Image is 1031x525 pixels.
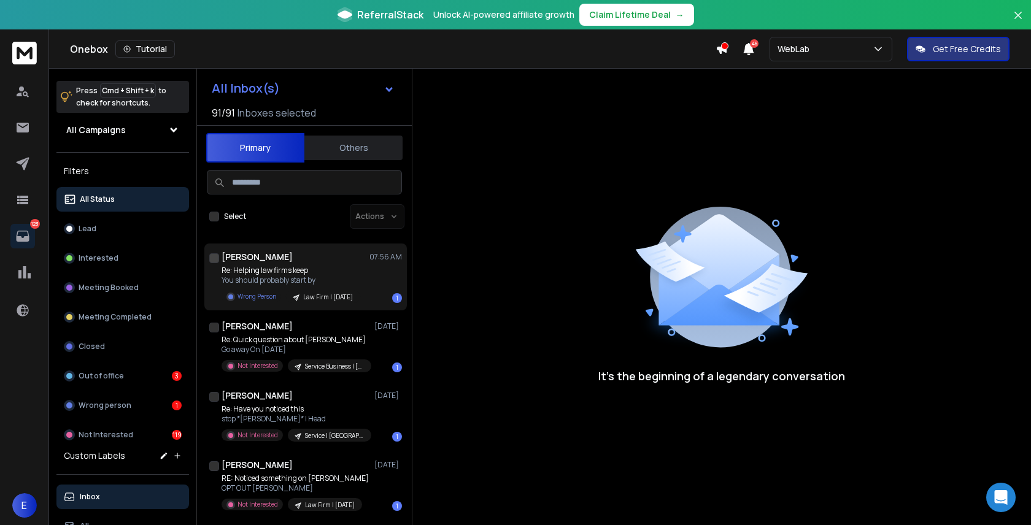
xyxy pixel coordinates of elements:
h1: [PERSON_NAME] [222,389,293,402]
p: Out of office [79,371,124,381]
div: Open Intercom Messenger [986,483,1016,512]
div: 1 [392,293,402,303]
button: All Inbox(s) [202,76,404,101]
h1: [PERSON_NAME] [222,251,293,263]
p: You should probably start by [222,275,360,285]
h1: All Inbox(s) [212,82,280,94]
h1: All Campaigns [66,124,126,136]
p: Go away On [DATE] [222,345,369,354]
button: All Campaigns [56,118,189,142]
p: Service Business | [DATE] | [GEOGRAPHIC_DATA] [305,362,364,371]
p: Law Firm | [DATE] [303,293,353,302]
p: 07:56 AM [369,252,402,262]
p: All Status [80,194,115,204]
p: Wrong person [79,400,131,410]
button: Meeting Completed [56,305,189,329]
div: Onebox [70,40,716,58]
p: It’s the beginning of a legendary conversation [598,367,845,385]
p: Wrong Person [237,292,276,301]
button: Get Free Credits [907,37,1010,61]
div: 1 [392,432,402,442]
p: Not Interested [237,361,278,370]
div: 1 [392,362,402,372]
button: Inbox [56,485,189,509]
a: 123 [10,224,35,248]
p: Re: Helping law firms keep [222,266,360,275]
button: Closed [56,334,189,359]
h1: [PERSON_NAME] [222,320,293,332]
p: Not Interested [237,500,278,509]
button: Lead [56,217,189,241]
label: Select [224,212,246,221]
span: 91 / 91 [212,105,235,120]
button: Claim Lifetime Deal→ [579,4,694,26]
button: E [12,493,37,518]
p: 123 [30,219,40,229]
p: Lead [79,224,96,234]
p: Meeting Completed [79,312,152,322]
button: Meeting Booked [56,275,189,300]
p: WebLab [778,43,814,55]
p: RE: Noticed something on [PERSON_NAME] [222,473,369,483]
p: Re: Quick question about [PERSON_NAME] [222,335,369,345]
p: Not Interested [79,430,133,440]
button: Interested [56,246,189,270]
button: Out of office3 [56,364,189,388]
p: Interested [79,253,118,263]
button: Close banner [1010,7,1026,37]
p: Meeting Booked [79,283,139,293]
span: 46 [750,39,759,48]
div: 1 [172,400,182,410]
button: Others [304,134,403,161]
p: Law Firm | [DATE] [305,500,355,510]
div: 3 [172,371,182,381]
p: Service | [GEOGRAPHIC_DATA] | [DATE] [305,431,364,440]
p: Get Free Credits [933,43,1001,55]
button: Wrong person1 [56,393,189,418]
p: OPT OUT [PERSON_NAME] [222,483,369,493]
button: Tutorial [115,40,175,58]
button: Primary [206,133,304,163]
p: Re: Have you noticed this [222,404,369,414]
p: Unlock AI-powered affiliate growth [433,9,574,21]
button: All Status [56,187,189,212]
button: Not Interested119 [56,423,189,447]
p: Press to check for shortcuts. [76,85,166,109]
span: ReferralStack [357,7,423,22]
p: [DATE] [374,391,402,400]
p: [DATE] [374,460,402,470]
h3: Inboxes selected [237,105,316,120]
h3: Filters [56,163,189,180]
p: Not Interested [237,431,278,440]
p: Inbox [80,492,100,502]
h1: [PERSON_NAME] [222,459,293,471]
p: stop *[PERSON_NAME]* | Head [222,414,369,424]
p: [DATE] [374,321,402,331]
span: → [676,9,684,21]
p: Closed [79,342,105,351]
div: 119 [172,430,182,440]
div: 1 [392,501,402,511]
span: Cmd + Shift + k [100,83,156,98]
h3: Custom Labels [64,450,125,462]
